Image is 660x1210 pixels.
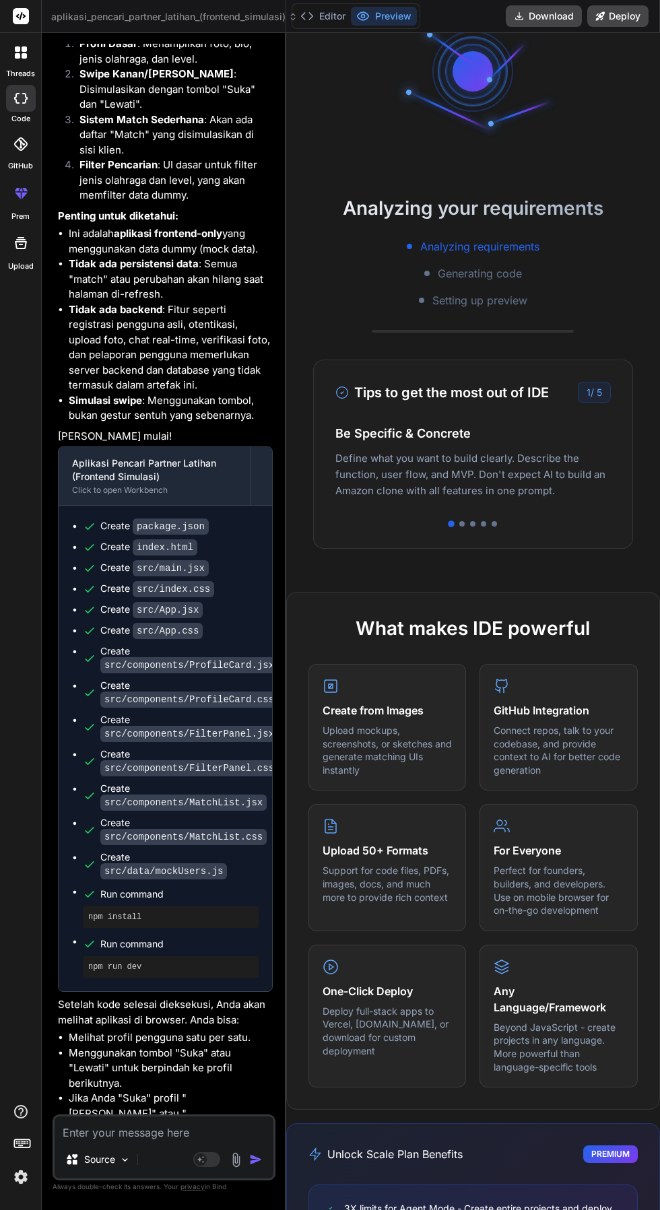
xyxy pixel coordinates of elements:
p: Beyond JavaScript - create projects in any language. More powerful than language-specific tools [494,1021,624,1073]
p: Connect repos, talk to your codebase, and provide context to AI for better code generation [494,724,624,776]
strong: aplikasi frontend-only [114,227,222,240]
button: Editor [295,7,351,26]
div: Create [100,540,197,554]
div: Create [100,644,278,672]
h3: Unlock Scale Plan Benefits [308,1146,463,1162]
img: settings [9,1166,32,1188]
code: src/App.css [133,623,203,639]
h4: Be Specific & Concrete [335,424,611,442]
p: Setelah kode selesai dieksekusi, Anda akan melihat aplikasi di browser. Anda bisa: [58,997,273,1028]
li: : Menampilkan foto, bio, jenis olahraga, dan level. [69,36,273,67]
div: Create [100,679,278,706]
button: Preview [351,7,417,26]
div: Create [100,624,203,638]
strong: Tidak ada persistensi data [69,257,199,270]
div: Create [100,582,214,596]
div: Create [100,603,203,617]
code: src/components/MatchList.jsx [100,795,267,811]
h4: Upload 50+ Formats [323,842,453,859]
code: src/components/FilterPanel.css [100,760,278,776]
li: Jika Anda "Suka" profil "[PERSON_NAME]" atau "[PERSON_NAME]", mereka akan ditambahkan ke daftar "... [69,1091,273,1167]
button: Download [506,5,582,27]
label: GitHub [8,160,33,172]
h2: Analyzing your requirements [286,194,660,222]
code: src/components/ProfileCard.css [100,692,278,708]
div: Create [100,816,267,844]
p: Deploy your Next.js and React projects to Vercel. For Node.js backend, deploy to a hosted contain... [335,464,611,512]
li: Melihat profil pengguna satu per satu. [69,1030,273,1046]
p: [PERSON_NAME] mulai! [58,429,273,444]
span: Analyzing requirements [420,238,539,255]
span: 5 [597,386,602,398]
label: Upload [8,261,34,272]
div: Create [100,747,278,775]
h4: For Everyone [494,842,624,859]
strong: Tidak ada backend [69,303,162,316]
img: attachment [228,1152,244,1168]
pre: npm run dev [88,962,253,972]
h4: Any Language/Framework [494,983,624,1015]
p: Source [84,1153,115,1166]
button: Deploy [587,5,649,27]
span: aplikasi_pencari_partner_latihan_(frontend_simulasi) [51,10,298,24]
p: Upload mockups, screenshots, or sketches and generate matching UIs instantly [323,724,453,776]
span: Run command [100,887,259,901]
img: Pick Models [119,1154,131,1166]
code: index.html [133,539,197,556]
span: privacy [180,1182,205,1190]
code: src/data/mockUsers.js [100,863,227,879]
div: Create [100,850,259,878]
pre: npm install [88,912,253,922]
h4: One-Click Deploy [323,983,453,999]
span: Run command [100,937,259,951]
div: Create [100,713,278,741]
h2: What makes IDE powerful [308,614,638,642]
span: Setting up preview [432,292,527,308]
strong: Swipe Kanan/[PERSON_NAME] [79,67,234,80]
strong: Sistem Match Sederhana [79,113,204,126]
code: package.json [133,518,209,535]
label: prem [11,211,30,222]
li: Menggunakan tombol "Suka" atau "Lewati" untuk berpindah ke profil berikutnya. [69,1046,273,1091]
strong: Simulasi swipe [69,394,142,407]
label: code [11,113,30,125]
label: threads [6,68,35,79]
li: : UI dasar untuk filter jenis olahraga dan level, yang akan memfilter data dummy. [69,158,273,203]
p: Always double-check its answers. Your in Bind [53,1180,275,1193]
li: : Fitur seperti registrasi pengguna asli, otentikasi, upload foto, chat real-time, verifikasi fot... [69,302,273,393]
h4: GitHub Integration [494,702,624,718]
p: Deploy full-stack apps to Vercel, [DOMAIN_NAME], or download for custom deployment [323,1005,453,1057]
strong: Profil Dasar [79,37,137,50]
strong: Filter Pencarian [79,158,158,171]
code: src/components/FilterPanel.jsx [100,726,278,742]
h4: Easy Deployment [335,438,611,456]
li: Ini adalah yang menggunakan data dummy (mock data). [69,226,273,257]
img: icon [249,1153,263,1166]
span: 1 [587,386,591,398]
div: Create [100,561,209,575]
div: Aplikasi Pencari Partner Latihan (Frontend Simulasi) [72,457,236,483]
code: src/App.jsx [133,602,203,618]
code: src/components/MatchList.css [100,829,267,845]
h4: Create from Images [323,702,453,718]
div: Create [100,782,267,809]
li: : Disimulasikan dengan tombol "Suka" dan "Lewati". [69,67,273,112]
code: src/index.css [133,581,214,597]
div: Create [100,519,209,533]
code: src/components/ProfileCard.jsx [100,657,278,673]
code: src/main.jsx [133,560,209,576]
strong: Penting untuk diketahui: [58,209,178,222]
p: Perfect for founders, builders, and developers. Use on mobile browser for on-the-go development [494,864,624,916]
h3: Tips to get the most out of IDE [335,382,549,403]
li: : Semua "match" atau perubahan akan hilang saat halaman di-refresh. [69,257,273,302]
li: : Akan ada daftar "Match" yang disimulasikan di sisi klien. [69,112,273,158]
button: Aplikasi Pencari Partner Latihan (Frontend Simulasi)Click to open Workbench [59,447,250,505]
p: Support for code files, PDFs, images, docs, and much more to provide rich context [323,864,453,904]
div: / [578,382,611,403]
div: Premium [583,1145,638,1163]
div: Click to open Workbench [72,485,236,496]
li: : Menggunakan tombol, bukan gestur sentuh yang sebenarnya. [69,393,273,424]
span: Generating code [438,265,522,281]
